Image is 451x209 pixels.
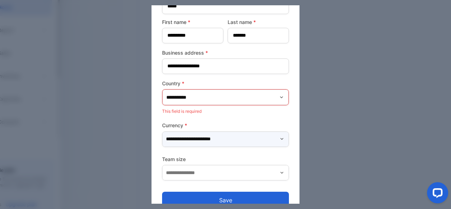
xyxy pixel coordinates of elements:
[162,18,223,26] label: First name
[421,179,451,209] iframe: LiveChat chat widget
[162,107,289,116] p: This field is required
[162,80,289,87] label: Country
[162,155,289,163] label: Team size
[228,18,289,26] label: Last name
[162,122,289,129] label: Currency
[162,192,289,209] button: Save
[162,49,289,56] label: Business address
